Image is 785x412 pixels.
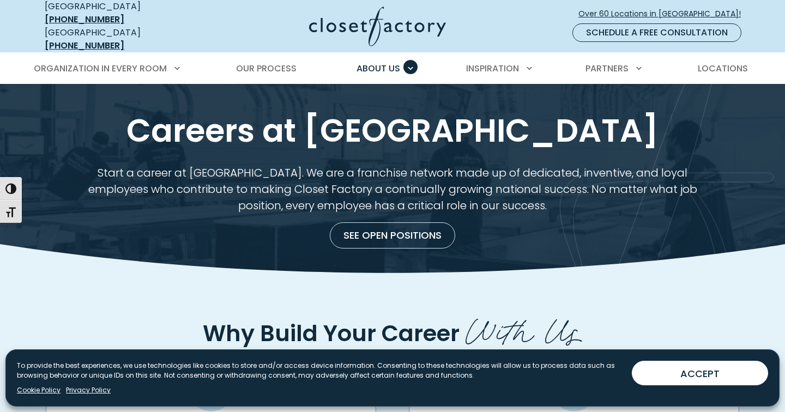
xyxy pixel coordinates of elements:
a: [PHONE_NUMBER] [45,13,124,26]
p: Start a career at [GEOGRAPHIC_DATA]. We are a franchise network made up of dedicated, inventive, ... [73,165,713,214]
span: Locations [698,62,748,75]
nav: Primary Menu [26,53,759,84]
a: Cookie Policy [17,385,61,395]
img: Closet Factory Logo [309,7,446,46]
span: Over 60 Locations in [GEOGRAPHIC_DATA]! [578,8,750,20]
h1: Careers at [GEOGRAPHIC_DATA] [43,110,742,152]
span: Why Build Your Career [203,317,460,349]
span: About Us [357,62,400,75]
span: Organization in Every Room [34,62,167,75]
p: To provide the best experiences, we use technologies like cookies to store and/or access device i... [17,361,623,380]
a: See Open Positions [330,222,455,249]
button: ACCEPT [632,361,768,385]
a: Schedule a Free Consultation [572,23,741,42]
div: [GEOGRAPHIC_DATA] [45,26,203,52]
span: Partners [585,62,629,75]
span: Inspiration [466,62,519,75]
a: [PHONE_NUMBER] [45,39,124,52]
span: With Us [466,304,582,352]
span: Our Process [236,62,297,75]
a: Over 60 Locations in [GEOGRAPHIC_DATA]! [578,4,750,23]
a: Privacy Policy [66,385,111,395]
